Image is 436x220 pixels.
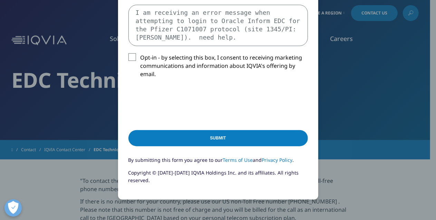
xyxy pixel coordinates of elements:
[128,130,308,146] input: Submit
[128,156,308,169] p: By submitting this form you agree to our and .
[262,157,293,163] a: Privacy Policy
[128,169,308,189] p: Copyright © [DATE]-[DATE] IQVIA Holdings Inc. and its affiliates. All rights reserved.
[4,199,22,217] button: Open Preferences
[223,157,253,163] a: Terms of Use
[128,89,233,116] iframe: reCAPTCHA
[128,53,308,82] label: Opt-in - by selecting this box, I consent to receiving marketing communications and information a...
